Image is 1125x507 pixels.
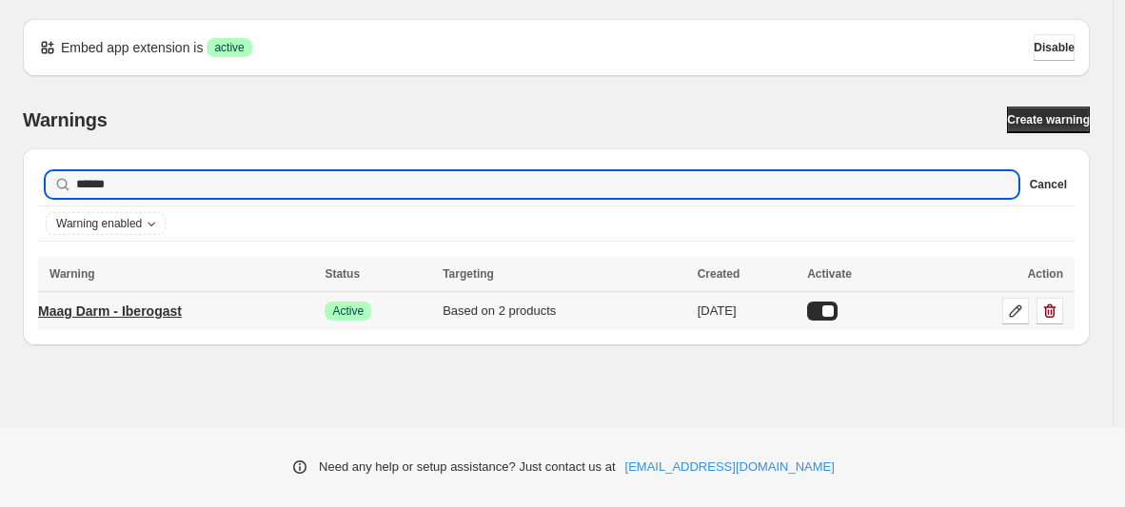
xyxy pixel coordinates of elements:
span: Cancel [1030,177,1067,192]
h2: Warnings [23,108,108,131]
span: Targeting [443,267,494,281]
button: Warning enabled [47,213,165,234]
span: Activate [807,267,852,281]
span: Warning enabled [56,216,142,231]
span: active [214,40,244,55]
p: Maag Darm - Iberogast [38,302,182,321]
a: Create warning [1007,107,1090,133]
span: Created [698,267,740,281]
span: Active [332,303,364,319]
span: Disable [1034,40,1075,55]
p: Embed app extension is [61,38,203,57]
div: [DATE] [698,302,797,321]
a: [EMAIL_ADDRESS][DOMAIN_NAME] [625,458,835,477]
span: Action [1028,267,1063,281]
span: Warning [49,267,95,281]
button: Disable [1034,34,1075,61]
div: Based on 2 products [443,302,686,321]
button: Cancel [1030,173,1067,196]
span: Create warning [1007,112,1090,127]
span: Status [325,267,360,281]
a: Maag Darm - Iberogast [38,296,182,326]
